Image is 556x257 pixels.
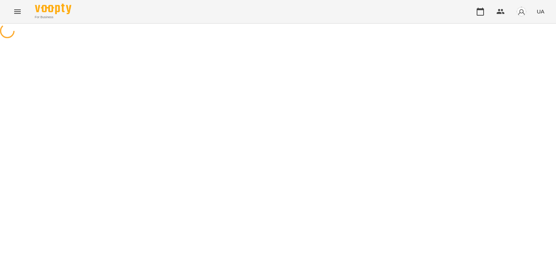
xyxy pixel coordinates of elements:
img: Voopty Logo [35,4,71,14]
button: Menu [9,3,26,20]
span: For Business [35,15,71,20]
button: UA [534,5,547,18]
span: UA [537,8,544,15]
img: avatar_s.png [516,7,527,17]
